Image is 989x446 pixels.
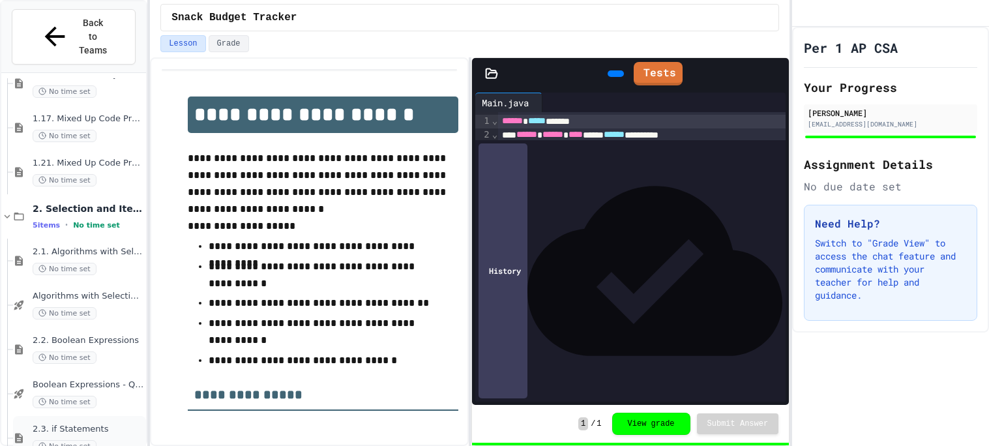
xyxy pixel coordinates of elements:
[33,379,143,391] span: Boolean Expressions - Quiz
[73,221,120,230] span: No time set
[475,115,492,128] div: 1
[578,417,588,430] span: 1
[815,216,966,231] h3: Need Help?
[33,307,96,320] span: No time set
[33,335,143,346] span: 2.2. Boolean Expressions
[492,115,498,126] span: Fold line
[209,35,249,52] button: Grade
[697,413,779,434] button: Submit Answer
[33,113,143,125] span: 1.17. Mixed Up Code Practice 1.1-1.6
[479,143,527,398] div: History
[475,128,492,142] div: 2
[33,396,96,408] span: No time set
[707,419,769,429] span: Submit Answer
[33,158,143,169] span: 1.21. Mixed Up Code Practice 1b (1.7-1.15)
[33,221,60,230] span: 5 items
[612,413,690,435] button: View grade
[33,203,143,215] span: 2. Selection and Iteration
[160,35,205,52] button: Lesson
[33,246,143,258] span: 2.1. Algorithms with Selection and Repetition
[33,351,96,364] span: No time set
[804,38,898,57] h1: Per 1 AP CSA
[33,263,96,275] span: No time set
[804,78,977,97] h2: Your Progress
[808,119,973,129] div: [EMAIL_ADDRESS][DOMAIN_NAME]
[597,419,601,429] span: 1
[33,174,96,186] span: No time set
[808,107,973,119] div: [PERSON_NAME]
[591,419,595,429] span: /
[171,10,297,25] span: Snack Budget Tracker
[65,220,68,230] span: •
[33,85,96,98] span: No time set
[815,237,966,302] p: Switch to "Grade View" to access the chat feature and communicate with your teacher for help and ...
[634,62,683,85] a: Tests
[78,16,108,57] span: Back to Teams
[804,155,977,173] h2: Assignment Details
[33,130,96,142] span: No time set
[492,129,498,140] span: Fold line
[804,179,977,194] div: No due date set
[12,9,136,65] button: Back to Teams
[475,96,535,110] div: Main.java
[33,291,143,302] span: Algorithms with Selection and Repetition - Topic 2.1
[475,93,542,112] div: Main.java
[33,424,143,435] span: 2.3. if Statements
